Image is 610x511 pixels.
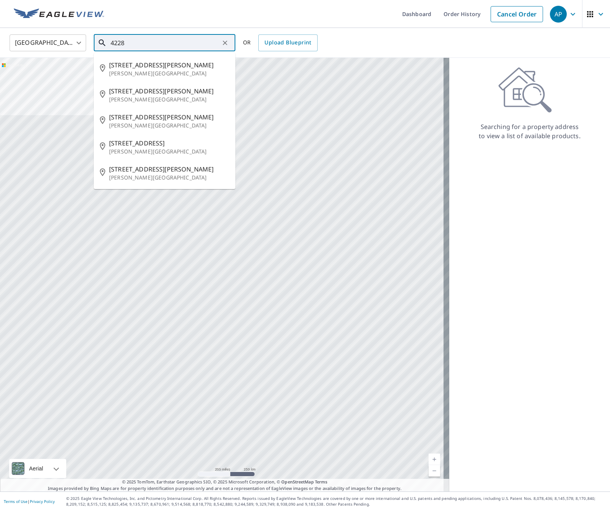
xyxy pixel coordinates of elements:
[14,8,104,20] img: EV Logo
[550,6,567,23] div: AP
[9,459,66,478] div: Aerial
[258,34,317,51] a: Upload Blueprint
[478,122,581,140] p: Searching for a property address to view a list of available products.
[4,499,28,504] a: Terms of Use
[429,454,440,465] a: Current Level 5, Zoom In
[111,32,220,54] input: Search by address or latitude-longitude
[109,148,229,155] p: [PERSON_NAME][GEOGRAPHIC_DATA]
[281,479,313,485] a: OpenStreetMap
[109,165,229,174] span: [STREET_ADDRESS][PERSON_NAME]
[27,459,46,478] div: Aerial
[122,479,328,485] span: © 2025 TomTom, Earthstar Geographics SIO, © 2025 Microsoft Corporation, ©
[109,139,229,148] span: [STREET_ADDRESS]
[315,479,328,485] a: Terms
[491,6,543,22] a: Cancel Order
[109,174,229,181] p: [PERSON_NAME][GEOGRAPHIC_DATA]
[220,38,230,48] button: Clear
[10,32,86,54] div: [GEOGRAPHIC_DATA]
[109,122,229,129] p: [PERSON_NAME][GEOGRAPHIC_DATA]
[66,496,606,507] p: © 2025 Eagle View Technologies, Inc. and Pictometry International Corp. All Rights Reserved. Repo...
[109,113,229,122] span: [STREET_ADDRESS][PERSON_NAME]
[243,34,318,51] div: OR
[109,87,229,96] span: [STREET_ADDRESS][PERSON_NAME]
[4,499,55,504] p: |
[264,38,311,47] span: Upload Blueprint
[109,60,229,70] span: [STREET_ADDRESS][PERSON_NAME]
[429,465,440,477] a: Current Level 5, Zoom Out
[30,499,55,504] a: Privacy Policy
[109,70,229,77] p: [PERSON_NAME][GEOGRAPHIC_DATA]
[109,96,229,103] p: [PERSON_NAME][GEOGRAPHIC_DATA]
